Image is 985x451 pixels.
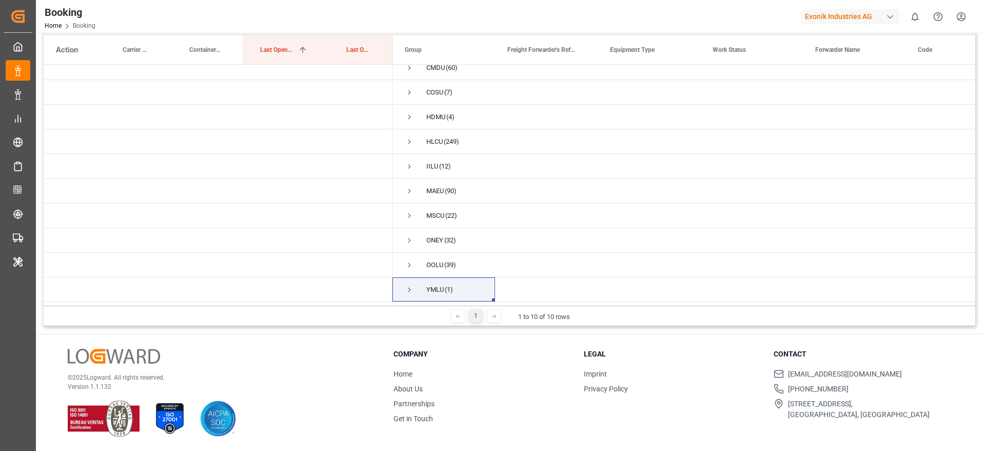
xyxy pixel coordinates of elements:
[444,130,459,154] span: (249)
[801,9,899,24] div: Evonik Industries AG
[927,5,950,28] button: Help Center
[393,370,412,378] a: Home
[200,401,236,437] img: AICPA SOC
[426,155,438,178] div: IILU
[44,154,392,179] div: Press SPACE to select this row.
[788,399,930,420] span: [STREET_ADDRESS], [GEOGRAPHIC_DATA], [GEOGRAPHIC_DATA]
[393,415,433,423] a: Get in Touch
[44,80,392,105] div: Press SPACE to select this row.
[189,46,221,53] span: Container No.
[584,349,761,360] h3: Legal
[44,228,392,253] div: Press SPACE to select this row.
[584,370,607,378] a: Imprint
[426,81,443,104] div: COSU
[44,203,392,228] div: Press SPACE to select this row.
[393,400,435,408] a: Partnerships
[584,385,628,393] a: Privacy Policy
[68,382,368,391] p: Version 1.1.132
[68,373,368,382] p: © 2025 Logward. All rights reserved.
[426,130,443,154] div: HLCU
[788,369,902,380] span: [EMAIL_ADDRESS][DOMAIN_NAME]
[68,349,160,364] img: Logward Logo
[445,278,453,302] span: (1)
[918,46,932,53] span: Code
[56,45,78,54] div: Action
[123,46,150,53] span: Carrier Booking No.
[44,179,392,203] div: Press SPACE to select this row.
[426,253,443,277] div: OOLU
[68,401,140,437] img: ISO 9001 & ISO 14001 Certification
[446,56,458,80] span: (60)
[444,81,452,104] span: (7)
[393,385,423,393] a: About Us
[44,253,392,277] div: Press SPACE to select this row.
[405,46,422,53] span: Group
[444,253,456,277] span: (39)
[518,312,570,322] div: 1 to 10 of 10 rows
[45,22,62,29] a: Home
[346,46,371,53] span: Last Opened By
[44,55,392,80] div: Press SPACE to select this row.
[610,46,655,53] span: Equipment Type
[815,46,860,53] span: Forwarder Name
[788,384,849,394] span: [PHONE_NUMBER]
[713,46,746,53] span: Work Status
[446,105,455,129] span: (4)
[45,5,95,20] div: Booking
[44,277,392,302] div: Press SPACE to select this row.
[439,155,451,178] span: (12)
[152,401,188,437] img: ISO 27001 Certification
[445,204,457,228] span: (22)
[426,179,444,203] div: MAEU
[426,105,445,129] div: HDMU
[426,229,443,252] div: ONEY
[44,129,392,154] div: Press SPACE to select this row.
[426,278,444,302] div: YMLU
[426,56,445,80] div: CMDU
[774,349,951,360] h3: Contact
[444,229,456,252] span: (32)
[426,204,444,228] div: MSCU
[903,5,927,28] button: show 0 new notifications
[260,46,294,53] span: Last Opened Date
[469,310,482,323] div: 1
[393,349,571,360] h3: Company
[445,179,457,203] span: (90)
[507,46,576,53] span: Freight Forwarder's Reference No.
[44,105,392,129] div: Press SPACE to select this row.
[801,7,903,26] button: Evonik Industries AG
